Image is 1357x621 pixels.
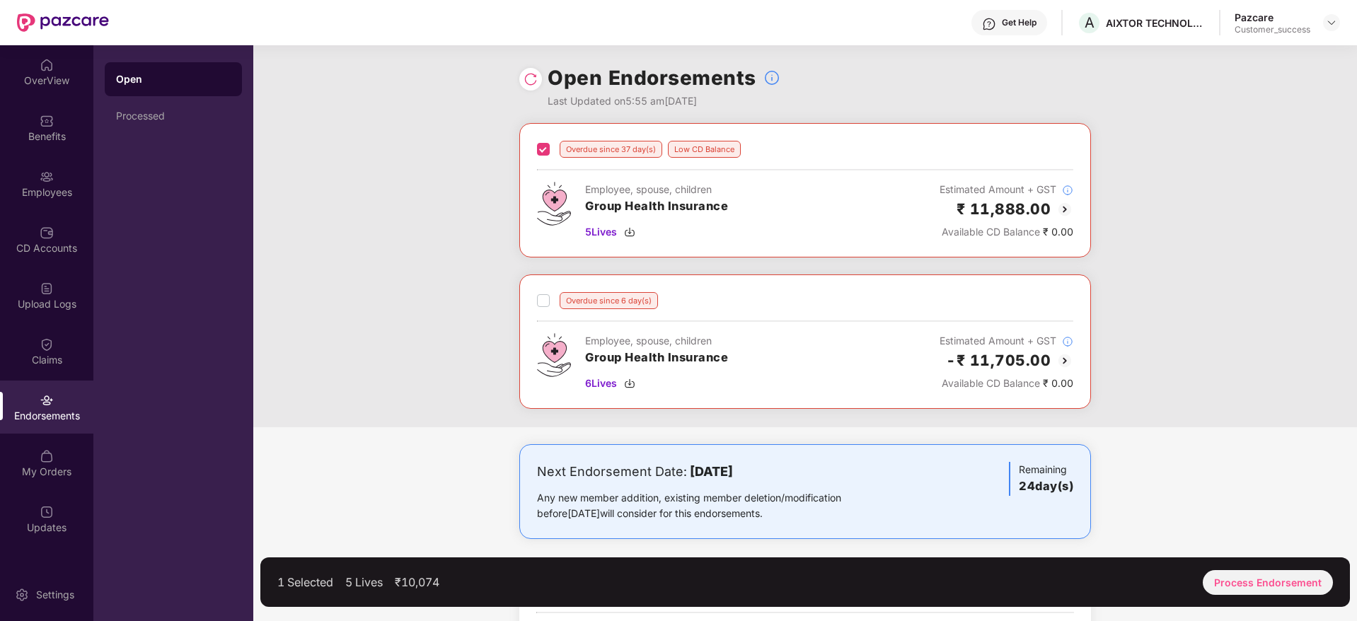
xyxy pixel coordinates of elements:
[40,170,54,184] img: svg+xml;base64,PHN2ZyBpZD0iRW1wbG95ZWVzIiB4bWxucz0iaHR0cDovL3d3dy53My5vcmcvMjAwMC9zdmciIHdpZHRoPS...
[1062,185,1073,196] img: svg+xml;base64,PHN2ZyBpZD0iSW5mb18tXzMyeDMyIiBkYXRhLW5hbWU9IkluZm8gLSAzMngzMiIgeG1sbnM9Imh0dHA6Ly...
[32,588,79,602] div: Settings
[624,378,635,389] img: svg+xml;base64,PHN2ZyBpZD0iRG93bmxvYWQtMzJ4MzIiIHhtbG5zPSJodHRwOi8vd3d3LnczLm9yZy8yMDAwL3N2ZyIgd2...
[1203,570,1333,595] div: Process Endorsement
[940,333,1073,349] div: Estimated Amount + GST
[1019,477,1073,496] h3: 24 day(s)
[942,377,1040,389] span: Available CD Balance
[40,393,54,407] img: svg+xml;base64,PHN2ZyBpZD0iRW5kb3JzZW1lbnRzIiB4bWxucz0iaHR0cDovL3d3dy53My5vcmcvMjAwMC9zdmciIHdpZH...
[40,337,54,352] img: svg+xml;base64,PHN2ZyBpZD0iQ2xhaW0iIHhtbG5zPSJodHRwOi8vd3d3LnczLm9yZy8yMDAwL3N2ZyIgd2lkdGg9IjIwIi...
[957,197,1051,221] h2: ₹ 11,888.00
[585,224,617,240] span: 5 Lives
[40,114,54,128] img: svg+xml;base64,PHN2ZyBpZD0iQmVuZWZpdHMiIHhtbG5zPSJodHRwOi8vd3d3LnczLm9yZy8yMDAwL3N2ZyIgd2lkdGg9Ij...
[1326,17,1337,28] img: svg+xml;base64,PHN2ZyBpZD0iRHJvcGRvd24tMzJ4MzIiIHhtbG5zPSJodHRwOi8vd3d3LnczLm9yZy8yMDAwL3N2ZyIgd2...
[624,226,635,238] img: svg+xml;base64,PHN2ZyBpZD0iRG93bmxvYWQtMzJ4MzIiIHhtbG5zPSJodHRwOi8vd3d3LnczLm9yZy8yMDAwL3N2ZyIgd2...
[585,333,728,349] div: Employee, spouse, children
[40,449,54,463] img: svg+xml;base64,PHN2ZyBpZD0iTXlfT3JkZXJzIiBkYXRhLW5hbWU9Ik15IE9yZGVycyIgeG1sbnM9Imh0dHA6Ly93d3cudz...
[946,349,1051,372] h2: -₹ 11,705.00
[942,226,1040,238] span: Available CD Balance
[1009,462,1073,496] div: Remaining
[40,282,54,296] img: svg+xml;base64,PHN2ZyBpZD0iVXBsb2FkX0xvZ3MiIGRhdGEtbmFtZT0iVXBsb2FkIExvZ3MiIHhtbG5zPSJodHRwOi8vd3...
[548,62,756,93] h1: Open Endorsements
[15,588,29,602] img: svg+xml;base64,PHN2ZyBpZD0iU2V0dGluZy0yMHgyMCIgeG1sbnM9Imh0dHA6Ly93d3cudzMub3JnLzIwMDAvc3ZnIiB3aW...
[116,72,231,86] div: Open
[668,141,741,158] div: Low CD Balance
[395,575,439,589] div: ₹10,074
[17,13,109,32] img: New Pazcare Logo
[585,349,728,367] h3: Group Health Insurance
[40,58,54,72] img: svg+xml;base64,PHN2ZyBpZD0iSG9tZSIgeG1sbnM9Imh0dHA6Ly93d3cudzMub3JnLzIwMDAvc3ZnIiB3aWR0aD0iMjAiIG...
[1235,24,1310,35] div: Customer_success
[1106,16,1205,30] div: AIXTOR TECHNOLOGIES LLP
[1056,201,1073,218] img: svg+xml;base64,PHN2ZyBpZD0iQmFjay0yMHgyMCIgeG1sbnM9Imh0dHA6Ly93d3cudzMub3JnLzIwMDAvc3ZnIiB3aWR0aD...
[40,226,54,240] img: svg+xml;base64,PHN2ZyBpZD0iQ0RfQWNjb3VudHMiIGRhdGEtbmFtZT0iQ0QgQWNjb3VudHMiIHhtbG5zPSJodHRwOi8vd3...
[548,93,780,109] div: Last Updated on 5:55 am[DATE]
[1235,11,1310,24] div: Pazcare
[524,72,538,86] img: svg+xml;base64,PHN2ZyBpZD0iUmVsb2FkLTMyeDMyIiB4bWxucz0iaHR0cDovL3d3dy53My5vcmcvMjAwMC9zdmciIHdpZH...
[1085,14,1095,31] span: A
[940,376,1073,391] div: ₹ 0.00
[1056,352,1073,369] img: svg+xml;base64,PHN2ZyBpZD0iQmFjay0yMHgyMCIgeG1sbnM9Imh0dHA6Ly93d3cudzMub3JnLzIwMDAvc3ZnIiB3aWR0aD...
[116,110,231,122] div: Processed
[560,141,662,158] div: Overdue since 37 day(s)
[1002,17,1036,28] div: Get Help
[940,224,1073,240] div: ₹ 0.00
[940,182,1073,197] div: Estimated Amount + GST
[585,182,728,197] div: Employee, spouse, children
[537,490,886,521] div: Any new member addition, existing member deletion/modification before [DATE] will consider for th...
[277,575,333,589] div: 1 Selected
[40,505,54,519] img: svg+xml;base64,PHN2ZyBpZD0iVXBkYXRlZCIgeG1sbnM9Imh0dHA6Ly93d3cudzMub3JnLzIwMDAvc3ZnIiB3aWR0aD0iMj...
[560,292,658,309] div: Overdue since 6 day(s)
[982,17,996,31] img: svg+xml;base64,PHN2ZyBpZD0iSGVscC0zMngzMiIgeG1sbnM9Imh0dHA6Ly93d3cudzMub3JnLzIwMDAvc3ZnIiB3aWR0aD...
[537,333,571,377] img: svg+xml;base64,PHN2ZyB4bWxucz0iaHR0cDovL3d3dy53My5vcmcvMjAwMC9zdmciIHdpZHRoPSI0Ny43MTQiIGhlaWdodD...
[345,575,383,589] div: 5 Lives
[585,376,617,391] span: 6 Lives
[537,462,886,482] div: Next Endorsement Date:
[537,182,571,226] img: svg+xml;base64,PHN2ZyB4bWxucz0iaHR0cDovL3d3dy53My5vcmcvMjAwMC9zdmciIHdpZHRoPSI0Ny43MTQiIGhlaWdodD...
[690,464,733,479] b: [DATE]
[763,69,780,86] img: svg+xml;base64,PHN2ZyBpZD0iSW5mb18tXzMyeDMyIiBkYXRhLW5hbWU9IkluZm8gLSAzMngzMiIgeG1sbnM9Imh0dHA6Ly...
[1062,336,1073,347] img: svg+xml;base64,PHN2ZyBpZD0iSW5mb18tXzMyeDMyIiBkYXRhLW5hbWU9IkluZm8gLSAzMngzMiIgeG1sbnM9Imh0dHA6Ly...
[585,197,728,216] h3: Group Health Insurance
